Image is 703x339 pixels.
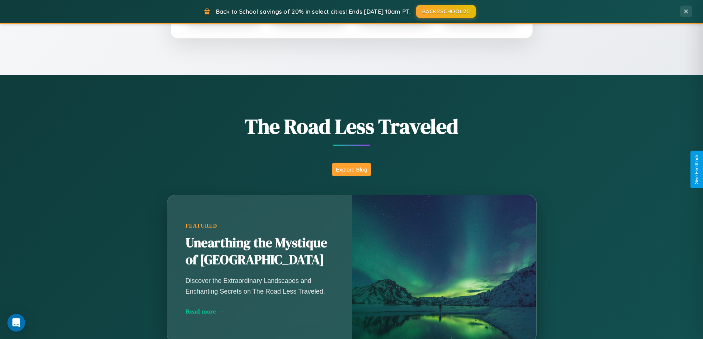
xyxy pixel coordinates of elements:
[186,308,333,315] div: Read more →
[186,223,333,229] div: Featured
[694,155,699,184] div: Give Feedback
[416,5,476,18] button: BACK2SCHOOL20
[186,235,333,269] h2: Unearthing the Mystique of [GEOGRAPHIC_DATA]
[216,8,411,15] span: Back to School savings of 20% in select cities! Ends [DATE] 10am PT.
[130,112,573,141] h1: The Road Less Traveled
[186,276,333,296] p: Discover the Extraordinary Landscapes and Enchanting Secrets on The Road Less Traveled.
[332,163,371,176] button: Explore Blog
[7,314,25,332] div: Open Intercom Messenger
